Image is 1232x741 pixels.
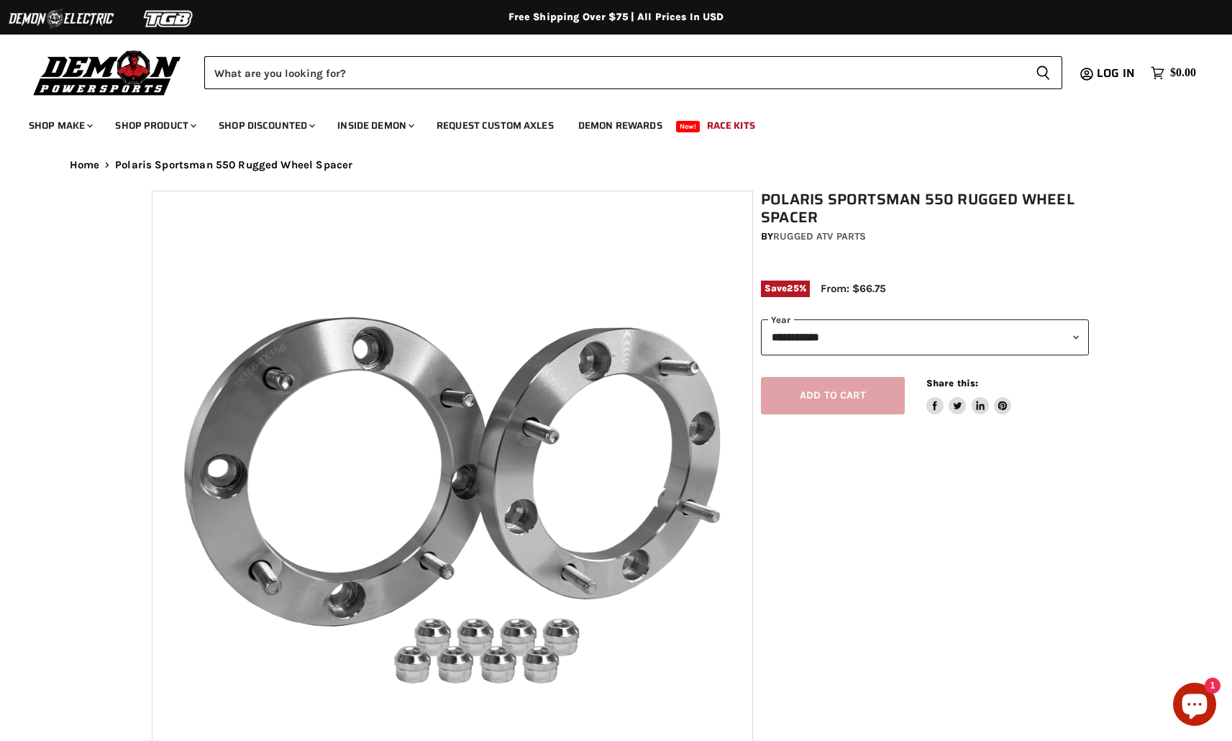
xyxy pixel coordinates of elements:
[761,319,1089,355] select: year
[70,159,100,171] a: Home
[104,111,205,140] a: Shop Product
[676,121,701,132] span: New!
[761,229,1089,245] div: by
[567,111,673,140] a: Demon Rewards
[7,5,115,32] img: Demon Electric Logo 2
[926,377,1012,415] aside: Share this:
[208,111,324,140] a: Shop Discounted
[18,111,101,140] a: Shop Make
[1169,683,1220,729] inbox-online-store-chat: Shopify online store chat
[115,5,223,32] img: TGB Logo 2
[41,11,1192,24] div: Free Shipping Over $75 | All Prices In USD
[204,56,1062,89] form: Product
[821,282,886,295] span: From: $66.75
[1090,67,1144,80] a: Log in
[115,159,352,171] span: Polaris Sportsman 550 Rugged Wheel Spacer
[18,105,1192,140] ul: Main menu
[1024,56,1062,89] button: Search
[29,47,186,98] img: Demon Powersports
[773,230,866,242] a: Rugged ATV Parts
[761,281,810,296] span: Save %
[761,191,1089,227] h1: Polaris Sportsman 550 Rugged Wheel Spacer
[1144,63,1203,83] a: $0.00
[696,111,766,140] a: Race Kits
[1097,64,1135,82] span: Log in
[204,56,1024,89] input: Search
[41,159,1192,171] nav: Breadcrumbs
[426,111,565,140] a: Request Custom Axles
[327,111,423,140] a: Inside Demon
[926,378,978,388] span: Share this:
[787,283,798,294] span: 25
[1170,66,1196,80] span: $0.00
